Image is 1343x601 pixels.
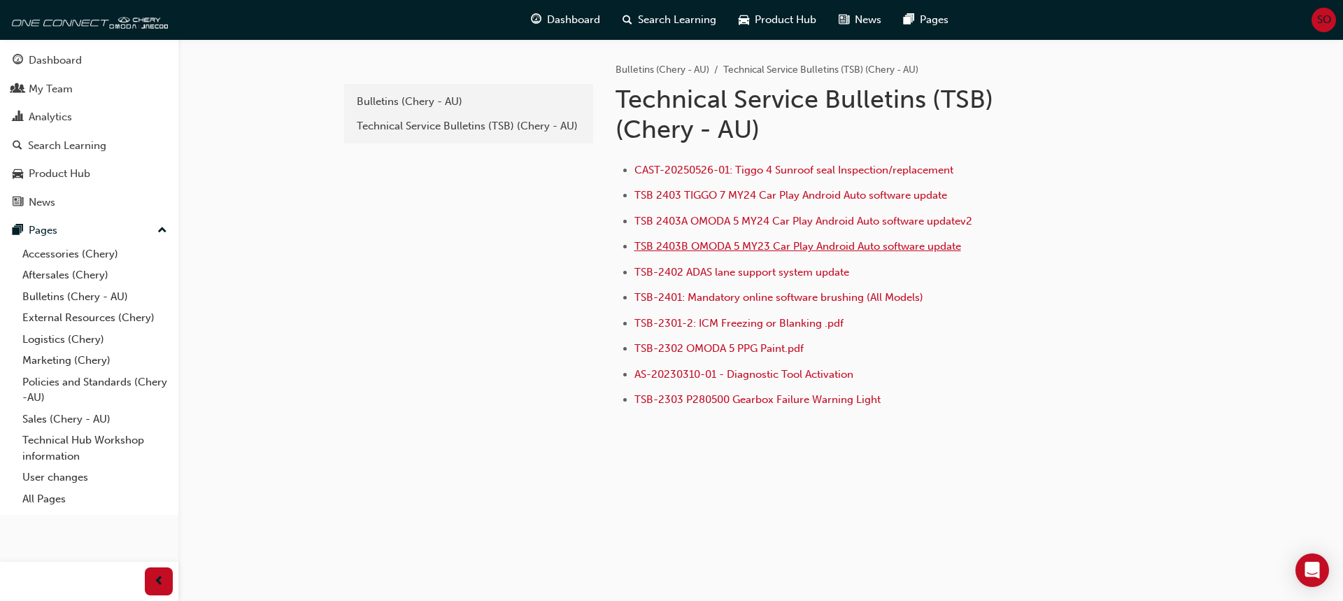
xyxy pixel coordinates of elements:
div: Product Hub [29,166,90,182]
a: Accessories (Chery) [17,243,173,265]
button: Pages [6,218,173,243]
a: Search Learning [6,133,173,159]
span: News [855,12,881,28]
span: search-icon [623,11,632,29]
span: car-icon [739,11,749,29]
div: News [29,195,55,211]
span: search-icon [13,140,22,153]
button: SO [1312,8,1336,32]
span: up-icon [157,222,167,240]
div: Technical Service Bulletins (TSB) (Chery - AU) [357,118,581,134]
a: Aftersales (Chery) [17,264,173,286]
a: pages-iconPages [893,6,960,34]
span: car-icon [13,168,23,181]
span: Pages [920,12,948,28]
a: Bulletins (Chery - AU) [17,286,173,308]
div: Dashboard [29,52,82,69]
span: Product Hub [755,12,816,28]
a: car-iconProduct Hub [727,6,827,34]
h1: Technical Service Bulletins (TSB) (Chery - AU) [616,84,1074,145]
span: news-icon [839,11,849,29]
a: AS-20230310-01 - Diagnostic Tool Activation [634,368,853,381]
span: news-icon [13,197,23,209]
div: Search Learning [28,138,106,154]
a: News [6,190,173,215]
a: Dashboard [6,48,173,73]
a: Product Hub [6,161,173,187]
div: My Team [29,81,73,97]
button: DashboardMy TeamAnalyticsSearch LearningProduct HubNews [6,45,173,218]
a: User changes [17,467,173,488]
span: pages-icon [904,11,914,29]
div: Bulletins (Chery - AU) [357,94,581,110]
a: Bulletins (Chery - AU) [350,90,588,114]
div: Analytics [29,109,72,125]
a: guage-iconDashboard [520,6,611,34]
a: Technical Hub Workshop information [17,430,173,467]
a: TSB-2401: Mandatory online software brushing (All Models) [634,291,923,304]
span: Search Learning [638,12,716,28]
li: Technical Service Bulletins (TSB) (Chery - AU) [723,62,918,78]
a: news-iconNews [827,6,893,34]
div: Open Intercom Messenger [1295,553,1329,587]
a: Logistics (Chery) [17,329,173,351]
a: Sales (Chery - AU) [17,409,173,430]
span: people-icon [13,83,23,96]
a: Marketing (Chery) [17,350,173,372]
a: Policies and Standards (Chery -AU) [17,372,173,409]
a: Technical Service Bulletins (TSB) (Chery - AU) [350,114,588,139]
a: My Team [6,76,173,102]
span: guage-icon [531,11,541,29]
a: TSB-2303 P280500 Gearbox Failure Warning Light [634,393,881,406]
a: External Resources (Chery) [17,307,173,329]
a: All Pages [17,488,173,510]
span: chart-icon [13,111,23,124]
a: TSB 2403 TIGGO 7 MY24 Car Play Android Auto software update [634,189,947,201]
a: search-iconSearch Learning [611,6,727,34]
img: oneconnect [7,6,168,34]
a: TSB-2302 OMODA 5 PPG Paint.pdf [634,342,804,355]
span: pages-icon [13,225,23,237]
span: SO [1317,12,1331,28]
span: guage-icon [13,55,23,67]
div: Pages [29,222,57,239]
a: TSB-2301-2: ICM Freezing or Blanking .pdf [634,317,844,330]
a: TSB-2402 ADAS lane support system update [634,266,849,278]
span: prev-icon [154,573,164,591]
a: TSB 2403A OMODA 5 MY24 Car Play Android Auto software updatev2 [634,215,972,227]
a: TSB 2403B OMODA 5 MY23 Car Play Android Auto software update [634,240,961,253]
a: CAST-20250526-01: Tiggo 4 Sunroof seal Inspection/replacement [634,164,953,176]
a: Bulletins (Chery - AU) [616,64,709,76]
span: Dashboard [547,12,600,28]
a: Analytics [6,104,173,130]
